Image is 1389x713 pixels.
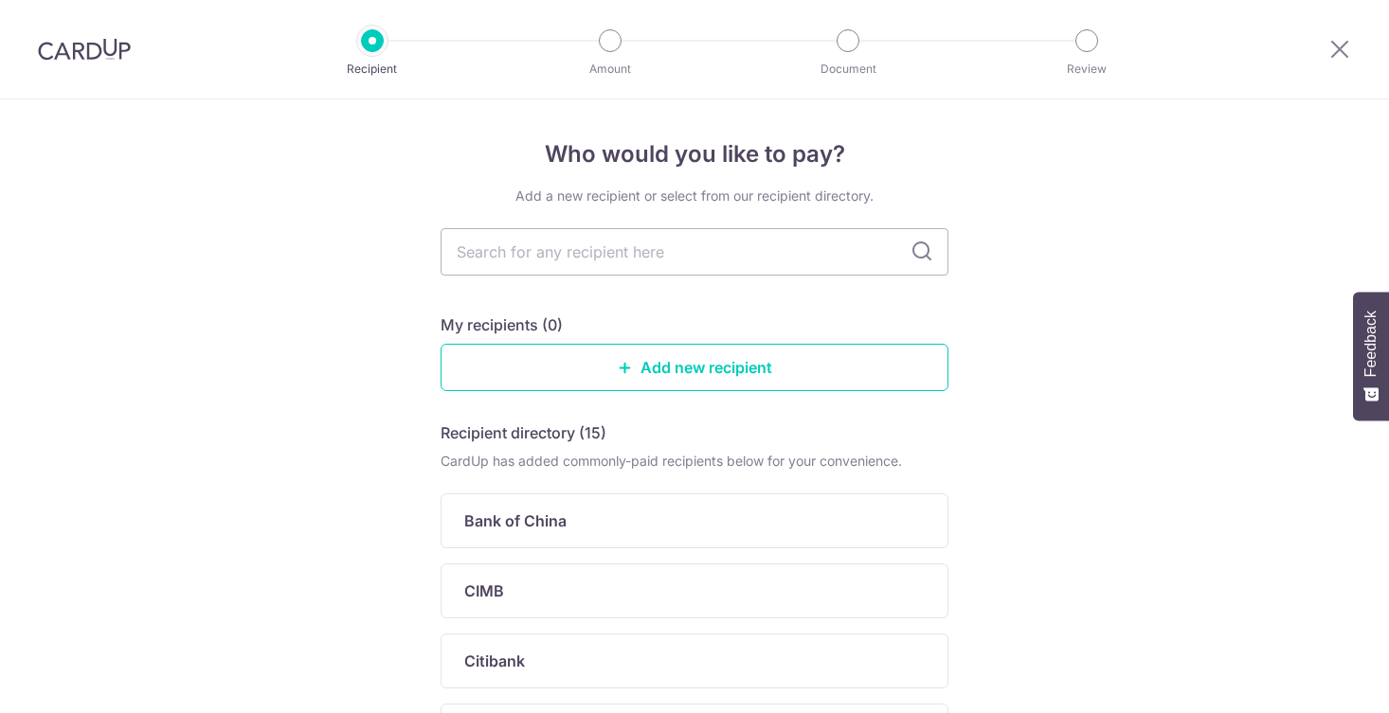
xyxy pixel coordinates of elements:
[1353,292,1389,420] button: Feedback - Show survey
[778,60,918,79] p: Document
[540,60,680,79] p: Amount
[441,228,948,276] input: Search for any recipient here
[441,187,948,205] div: Add a new recipient or select from our recipient directory.
[464,509,567,532] p: Bank of China
[441,452,948,471] div: CardUp has added commonly-paid recipients below for your convenience.
[1362,311,1380,377] span: Feedback
[464,579,504,602] p: CIMB
[302,60,442,79] p: Recipient
[464,650,525,672] p: Citibank
[441,344,948,391] a: Add new recipient
[441,313,563,336] h5: My recipients (0)
[38,38,131,61] img: CardUp
[1017,60,1157,79] p: Review
[441,421,606,444] h5: Recipient directory (15)
[441,137,948,171] h4: Who would you like to pay?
